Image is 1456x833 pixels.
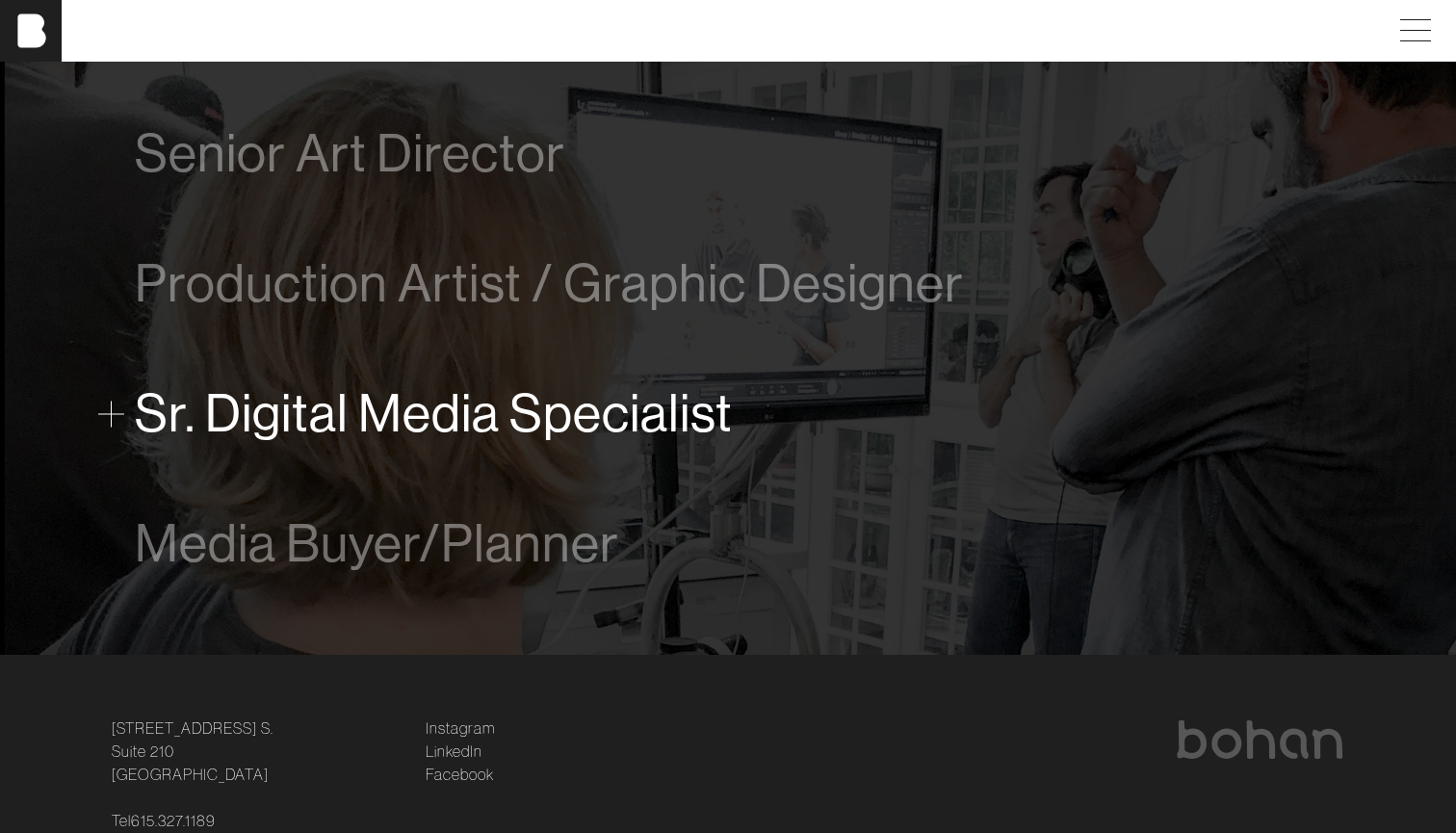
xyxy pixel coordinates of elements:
span: Senior Art Director [135,124,565,183]
span: Sr. Digital Media Specialist [135,384,733,443]
img: bohan logo [1175,720,1344,759]
a: Facebook [426,763,494,786]
a: LinkedIn [426,740,482,763]
span: Media Buyer/Planner [135,514,619,573]
a: Instagram [426,716,495,740]
span: Production Artist / Graphic Designer [135,254,964,313]
a: 615.327.1189 [131,809,216,832]
a: [STREET_ADDRESS] S.Suite 210[GEOGRAPHIC_DATA] [112,716,273,786]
